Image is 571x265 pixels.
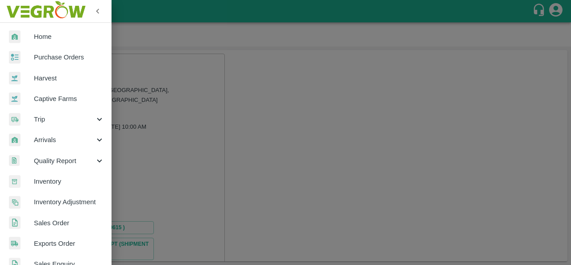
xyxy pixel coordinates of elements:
img: whInventory [9,175,21,188]
span: Inventory Adjustment [34,197,104,207]
span: Captive Farms [34,94,104,104]
img: reciept [9,51,21,64]
img: sales [9,216,21,229]
span: Harvest [34,73,104,83]
span: Sales Order [34,218,104,228]
img: inventory [9,196,21,209]
span: Purchase Orders [34,52,104,62]
img: shipments [9,237,21,250]
img: qualityReport [9,155,20,166]
span: Trip [34,114,95,124]
span: Inventory [34,177,104,186]
img: whArrival [9,30,21,43]
img: harvest [9,72,21,85]
img: harvest [9,92,21,105]
span: Exports Order [34,239,104,248]
img: whArrival [9,134,21,147]
span: Home [34,32,104,42]
span: Quality Report [34,156,95,166]
img: delivery [9,113,21,126]
span: Arrivals [34,135,95,145]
